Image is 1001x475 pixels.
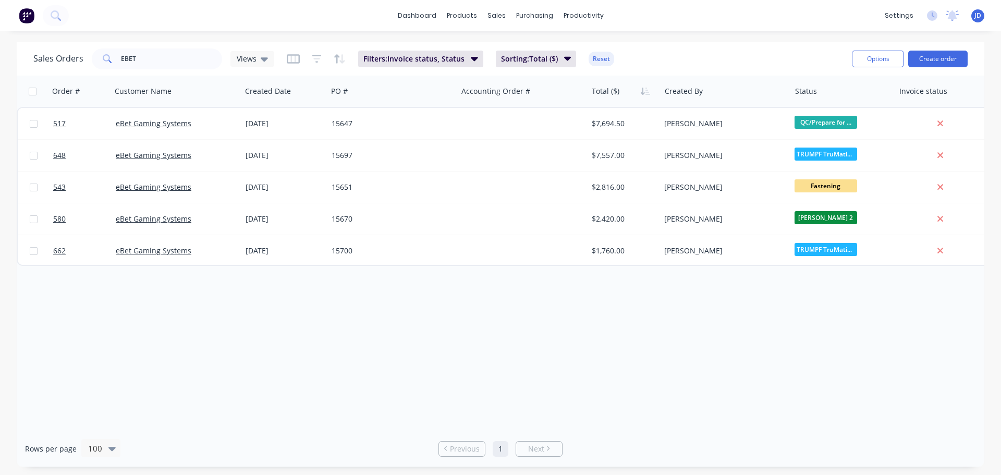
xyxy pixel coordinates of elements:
[908,51,968,67] button: Create order
[237,53,257,64] span: Views
[795,243,857,256] span: TRUMPF TruMatic...
[592,214,653,224] div: $2,420.00
[33,54,83,64] h1: Sales Orders
[516,444,562,454] a: Next page
[461,86,530,96] div: Accounting Order #
[482,8,511,23] div: sales
[664,118,780,129] div: [PERSON_NAME]
[53,246,66,256] span: 662
[332,246,447,256] div: 15700
[880,8,919,23] div: settings
[53,203,116,235] a: 580
[246,118,323,129] div: [DATE]
[53,108,116,139] a: 517
[25,444,77,454] span: Rows per page
[393,8,442,23] a: dashboard
[53,172,116,203] a: 543
[592,86,619,96] div: Total ($)
[358,51,483,67] button: Filters:Invoice status, Status
[116,118,191,128] a: eBet Gaming Systems
[795,86,817,96] div: Status
[246,182,323,192] div: [DATE]
[52,86,80,96] div: Order #
[53,214,66,224] span: 580
[53,182,66,192] span: 543
[493,441,508,457] a: Page 1 is your current page
[592,118,653,129] div: $7,694.50
[664,182,780,192] div: [PERSON_NAME]
[246,150,323,161] div: [DATE]
[19,8,34,23] img: Factory
[116,150,191,160] a: eBet Gaming Systems
[795,211,857,224] span: [PERSON_NAME] 2
[664,214,780,224] div: [PERSON_NAME]
[592,150,653,161] div: $7,557.00
[116,182,191,192] a: eBet Gaming Systems
[115,86,172,96] div: Customer Name
[116,214,191,224] a: eBet Gaming Systems
[528,444,544,454] span: Next
[664,150,780,161] div: [PERSON_NAME]
[53,150,66,161] span: 648
[331,86,348,96] div: PO #
[53,118,66,129] span: 517
[332,150,447,161] div: 15697
[442,8,482,23] div: products
[665,86,703,96] div: Created By
[363,54,465,64] span: Filters: Invoice status, Status
[899,86,947,96] div: Invoice status
[245,86,291,96] div: Created Date
[116,246,191,255] a: eBet Gaming Systems
[246,214,323,224] div: [DATE]
[795,116,857,129] span: QC/Prepare for ...
[439,444,485,454] a: Previous page
[974,11,981,20] span: JD
[53,235,116,266] a: 662
[450,444,480,454] span: Previous
[795,148,857,161] span: TRUMPF TruMatic...
[558,8,609,23] div: productivity
[592,182,653,192] div: $2,816.00
[852,51,904,67] button: Options
[589,52,614,66] button: Reset
[511,8,558,23] div: purchasing
[664,246,780,256] div: [PERSON_NAME]
[332,214,447,224] div: 15670
[496,51,577,67] button: Sorting:Total ($)
[434,441,567,457] ul: Pagination
[332,118,447,129] div: 15647
[501,54,558,64] span: Sorting: Total ($)
[246,246,323,256] div: [DATE]
[121,48,223,69] input: Search...
[332,182,447,192] div: 15651
[53,140,116,171] a: 648
[795,179,857,192] span: Fastening
[592,246,653,256] div: $1,760.00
